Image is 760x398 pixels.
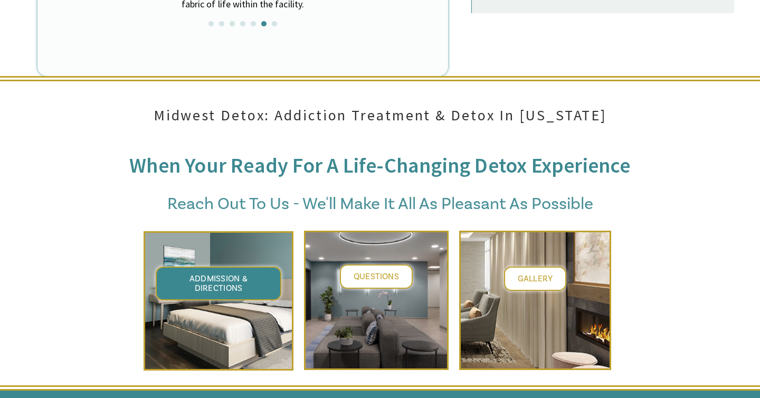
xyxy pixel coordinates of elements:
a: 6 [261,21,267,26]
span: When Your Ready For A Life-changing Detox Experience [129,152,630,178]
a: 5 [251,21,256,26]
span: Gallery [518,273,553,284]
a: 7 [272,21,277,26]
a: 4 [240,21,245,26]
a: Questions [340,264,413,289]
a: 2 [219,21,224,26]
a: 1 [208,21,214,26]
span: Reach Out To Us - We'll Make It All As Pleasant As Possible [167,193,593,215]
span: Midwest Detox: Addiction Treatment & Detox In [US_STATE] [154,106,606,125]
span: Addmission & Directions [189,273,248,293]
a: Addmission & Directions [156,267,281,300]
a: Gallery [504,267,566,291]
span: Questions [354,271,399,282]
a: 3 [230,21,235,26]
